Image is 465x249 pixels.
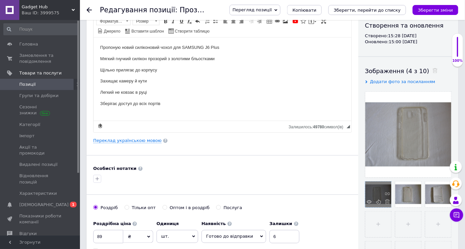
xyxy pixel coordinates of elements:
span: шт. [157,230,198,243]
a: Підкреслений (Ctrl+U) [178,18,185,25]
div: 100% Якість заповнення [452,33,463,67]
b: Наявність [202,221,226,226]
a: Вставити/видалити нумерований список [204,18,211,25]
a: Додати відео з YouTube [292,18,299,25]
span: Головна [19,41,38,47]
a: Курсив (Ctrl+I) [170,18,177,25]
span: Імпорт [19,133,35,139]
div: Створено: 15:28 [DATE] [365,33,452,39]
span: ₴ [128,234,131,239]
b: Залишки [269,221,292,226]
div: Послуга [224,205,242,211]
div: Оновлено: 15:00 [DATE] [365,39,452,45]
span: Додати фото за посиланням [370,79,435,84]
a: Повернути (Ctrl+Z) [194,18,201,25]
span: Відгуки [19,231,37,237]
a: Створити таблицю [168,27,211,35]
span: Розмір [133,18,153,25]
span: Джерело [103,29,121,34]
span: 1 [70,202,77,207]
a: Вставити шаблон [124,27,165,35]
button: Копіювати [287,5,322,15]
a: Переклад українською мовою [93,138,162,143]
a: Зробити резервну копію зараз [97,122,104,130]
a: Таблиця [266,18,273,25]
div: Оптом і в роздріб [170,205,210,211]
span: Потягніть для зміни розмірів [347,125,350,128]
span: Групи та добірки [19,93,59,99]
a: По центру [230,18,237,25]
span: Форматування [97,18,124,25]
input: Пошук [3,23,79,35]
button: Зберегти зміни [413,5,458,15]
a: Вставити повідомлення [308,18,317,25]
span: Товари та послуги [19,70,62,76]
a: Вставити/Редагувати посилання (Ctrl+L) [274,18,281,25]
input: - [269,230,299,243]
div: Зображення (4 з 10) [365,67,452,75]
b: Особисті нотатки [93,166,137,171]
span: [DEMOGRAPHIC_DATA] [19,202,69,208]
span: Категорії [19,122,40,128]
a: Вставити/видалити маркований список [212,18,219,25]
a: Максимізувати [320,18,327,25]
a: Зображення [282,18,289,25]
div: Тільки опт [132,205,156,211]
a: Зменшити відступ [248,18,255,25]
i: Зберегти зміни [418,8,453,13]
span: Вставити шаблон [131,29,164,34]
button: Зберегти, перейти до списку [328,5,406,15]
div: Роздріб [101,205,118,211]
a: Вставити іконку [300,18,307,25]
a: Джерело [97,27,122,35]
input: 0 [93,230,123,243]
iframe: Редактор, 386CF780-8977-474D-8C6F-7D4A65E2F750 [94,38,351,121]
div: 100% [452,59,463,63]
a: По лівому краю [222,18,229,25]
b: Роздрібна ціна [93,221,131,226]
a: Форматування [96,17,131,25]
span: Замовлення та повідомлення [19,53,62,64]
span: Акції та промокоди [19,144,62,156]
span: Копіювати [292,8,316,13]
i: Зберегти, перейти до списку [334,8,401,13]
div: Повернутися назад [87,7,92,13]
span: Видалені позиції [19,162,58,168]
a: По правому краю [238,18,245,25]
a: Збільшити відступ [256,18,263,25]
div: Ваш ID: 3999575 [22,10,80,16]
span: 49780 [313,125,324,129]
div: Кiлькiсть символiв [289,123,347,129]
a: Розмір [133,17,160,25]
span: Gadget Hub [22,4,72,10]
span: Створити таблицю [174,29,210,34]
a: Жирний (Ctrl+B) [162,18,169,25]
span: Характеристики [19,190,57,196]
span: Готово до відправки [206,234,253,239]
span: Сезонні знижки [19,104,62,116]
div: Створення та оновлення [365,21,452,30]
span: Перегляд позиції [232,7,272,12]
h1: Редагування позиції: Прозорий кейс SAMSUNG J6 Plus | Тонкий, міцний, елегентний [100,6,409,14]
span: Позиції [19,81,36,87]
a: Видалити форматування [186,18,193,25]
b: Одиниця [157,221,179,226]
span: Показники роботи компанії [19,213,62,225]
button: Чат з покупцем [450,208,463,222]
span: Відновлення позицій [19,173,62,185]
